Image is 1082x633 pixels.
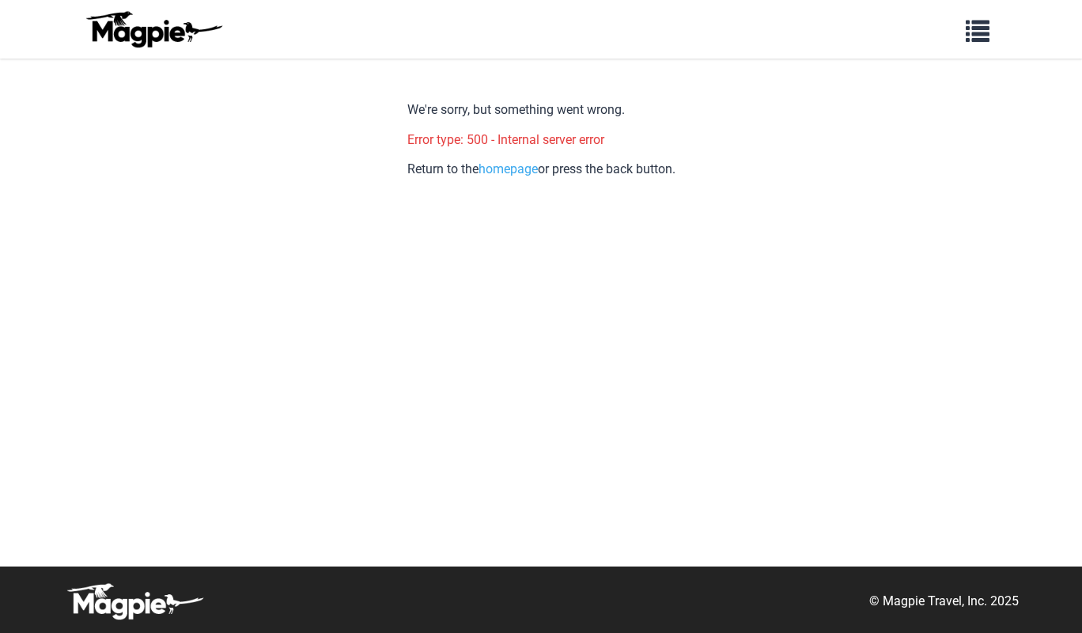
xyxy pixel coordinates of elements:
p: © Magpie Travel, Inc. 2025 [869,591,1019,612]
img: logo-ab69f6fb50320c5b225c76a69d11143b.png [82,10,225,48]
p: We're sorry, but something went wrong. [407,100,675,120]
p: Return to the or press the back button. [407,159,675,180]
p: Error type: 500 - Internal server error [407,130,675,150]
img: logo-white-d94fa1abed81b67a048b3d0f0ab5b955.png [63,582,206,620]
a: homepage [479,161,538,176]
